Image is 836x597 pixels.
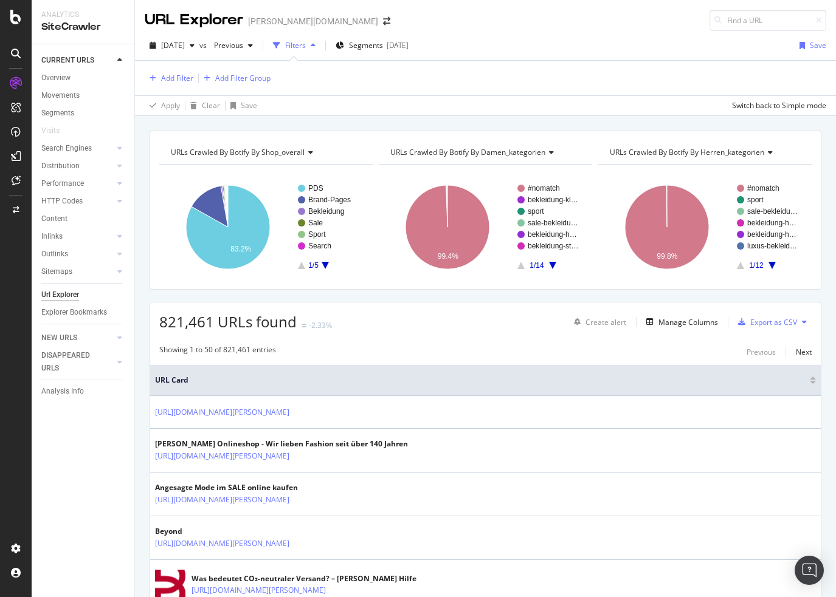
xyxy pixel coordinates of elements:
text: sale-bekleidu… [747,207,798,216]
a: [URL][DOMAIN_NAME][PERSON_NAME] [192,584,326,596]
svg: A chart. [379,174,589,280]
div: Analytics [41,10,125,20]
a: [URL][DOMAIN_NAME][PERSON_NAME] [155,537,289,550]
div: Search Engines [41,142,92,155]
text: sale-bekleidu… [528,219,578,227]
a: Visits [41,125,72,137]
text: PDS [308,184,323,193]
div: Add Filter Group [215,73,271,83]
a: Search Engines [41,142,114,155]
a: Content [41,213,126,225]
div: CURRENT URLS [41,54,94,67]
div: DISAPPEARED URLS [41,349,103,375]
div: Was bedeutet CO₂-neutraler Versand? – [PERSON_NAME] Hilfe [192,573,416,584]
text: sport [528,207,544,216]
button: Save [226,96,257,115]
div: Outlinks [41,248,68,261]
span: 821,461 URLs found [159,312,297,332]
span: 2025 Aug. 11th [161,40,185,50]
button: Next [796,344,812,359]
button: Apply [145,96,180,115]
div: Showing 1 to 50 of 821,461 entries [159,344,276,359]
div: Segments [41,107,74,120]
div: Add Filter [161,73,193,83]
a: Analysis Info [41,385,126,398]
div: Analysis Info [41,385,84,398]
text: Sport [308,230,326,239]
text: #nomatch [747,184,779,193]
svg: A chart. [598,174,809,280]
div: URL Explorer [145,10,243,30]
div: SiteCrawler [41,20,125,34]
div: Switch back to Simple mode [732,100,826,111]
text: sport [747,196,764,204]
text: 99.8% [657,252,677,261]
button: [DATE] [145,36,199,55]
button: Export as CSV [733,312,797,332]
div: NEW URLS [41,332,77,344]
div: Url Explorer [41,288,79,301]
text: Sale [308,219,323,227]
div: [DATE] [387,40,409,50]
div: -2.33% [309,320,332,330]
div: Export as CSV [750,317,797,327]
div: Content [41,213,67,225]
div: Save [810,40,826,50]
div: Distribution [41,160,80,172]
div: HTTP Codes [41,195,83,208]
a: DISAPPEARED URLS [41,349,114,375]
div: Movements [41,89,80,102]
text: 83.2% [230,245,251,253]
text: Search [308,242,331,250]
text: bekleidung-h… [528,230,577,239]
a: Inlinks [41,230,114,243]
span: URLs Crawled By Botify By shop_overall [171,147,305,157]
button: Previous [209,36,258,55]
h4: URLs Crawled By Botify By shop_overall [168,143,362,162]
button: Filters [268,36,320,55]
span: vs [199,40,209,50]
input: Find a URL [710,10,826,31]
button: Create alert [569,312,626,332]
div: Sitemaps [41,265,72,278]
div: Explorer Bookmarks [41,306,107,319]
div: arrow-right-arrow-left [383,17,390,26]
text: 99.4% [438,252,458,261]
div: Create alert [586,317,626,327]
div: Open Intercom Messenger [795,556,824,585]
svg: A chart. [159,174,370,280]
div: Performance [41,177,84,190]
a: Performance [41,177,114,190]
div: [PERSON_NAME][DOMAIN_NAME] [248,15,378,27]
text: Brand-Pages [308,196,351,204]
text: bekleidung-st… [528,242,578,250]
button: Manage Columns [641,315,718,329]
div: Apply [161,100,180,111]
a: Url Explorer [41,288,126,301]
a: CURRENT URLS [41,54,114,67]
span: URL Card [155,375,807,386]
button: Switch back to Simple mode [727,96,826,115]
div: Overview [41,72,71,84]
a: Outlinks [41,248,114,261]
span: Previous [209,40,243,50]
div: Visits [41,125,60,137]
button: Clear [185,96,220,115]
text: 1/14 [530,261,544,270]
div: Inlinks [41,230,63,243]
span: URLs Crawled By Botify By damen_kategorien [390,147,545,157]
button: Segments[DATE] [331,36,413,55]
text: bekleidung-h… [747,230,796,239]
button: Add Filter [145,71,193,86]
button: Previous [747,344,776,359]
text: 1/5 [308,261,319,270]
a: [URL][DOMAIN_NAME][PERSON_NAME] [155,450,289,462]
div: Beyond [155,526,342,537]
div: Filters [285,40,306,50]
a: [URL][DOMAIN_NAME][PERSON_NAME] [155,406,289,418]
a: Distribution [41,160,114,172]
span: Segments [349,40,383,50]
